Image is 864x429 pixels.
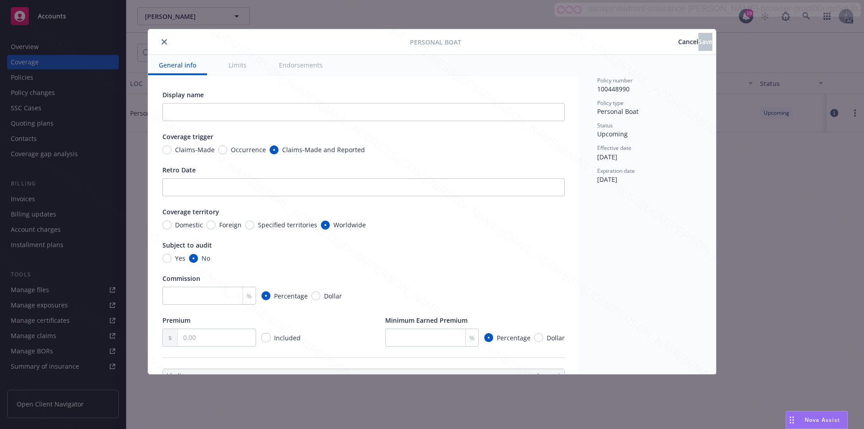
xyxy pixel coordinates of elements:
[786,411,848,429] button: Nova Assist
[321,221,330,230] input: Worldwide
[270,145,279,154] input: Claims-Made and Reported
[786,411,797,429] div: Drag to move
[162,254,171,263] input: Yes
[218,55,257,75] button: Limits
[162,241,212,249] span: Subject to audit
[469,333,475,343] span: %
[162,166,196,174] span: Retro Date
[324,291,342,301] span: Dollar
[497,333,531,343] span: Percentage
[162,132,213,141] span: Coverage trigger
[597,122,613,129] span: Status
[202,253,210,263] span: No
[258,220,317,230] span: Specified territories
[245,221,254,230] input: Specified territories
[162,145,171,154] input: Claims-Made
[597,130,628,138] span: Upcoming
[162,208,219,216] span: Coverage territory
[163,369,324,383] th: Limits
[159,36,170,47] button: close
[534,333,543,342] input: Dollar
[597,107,639,116] span: Personal Boat
[189,254,198,263] input: No
[274,334,301,342] span: Included
[368,369,564,383] th: Amount
[162,274,200,283] span: Commission
[698,37,712,46] span: Save
[268,55,333,75] button: Endorsements
[311,291,320,300] input: Dollar
[597,167,635,175] span: Expiration date
[162,90,204,99] span: Display name
[218,145,227,154] input: Occurrence
[333,220,366,230] span: Worldwide
[410,37,461,47] span: Personal Boat
[162,221,171,230] input: Domestic
[597,153,617,161] span: [DATE]
[678,33,698,51] button: Cancel
[597,144,631,152] span: Effective date
[597,99,624,107] span: Policy type
[162,316,190,325] span: Premium
[805,416,840,424] span: Nova Assist
[247,291,252,301] span: %
[261,291,270,300] input: Percentage
[597,175,617,184] span: [DATE]
[484,333,493,342] input: Percentage
[219,220,242,230] span: Foreign
[231,145,266,154] span: Occurrence
[385,316,468,325] span: Minimum Earned Premium
[274,291,308,301] span: Percentage
[597,85,630,93] span: 100448990
[698,33,712,51] button: Save
[597,77,633,84] span: Policy number
[678,37,698,46] span: Cancel
[175,145,215,154] span: Claims-Made
[282,145,365,154] span: Claims-Made and Reported
[175,220,203,230] span: Domestic
[178,329,256,346] input: 0.00
[148,55,207,75] button: General info
[207,221,216,230] input: Foreign
[175,253,185,263] span: Yes
[547,333,565,343] span: Dollar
